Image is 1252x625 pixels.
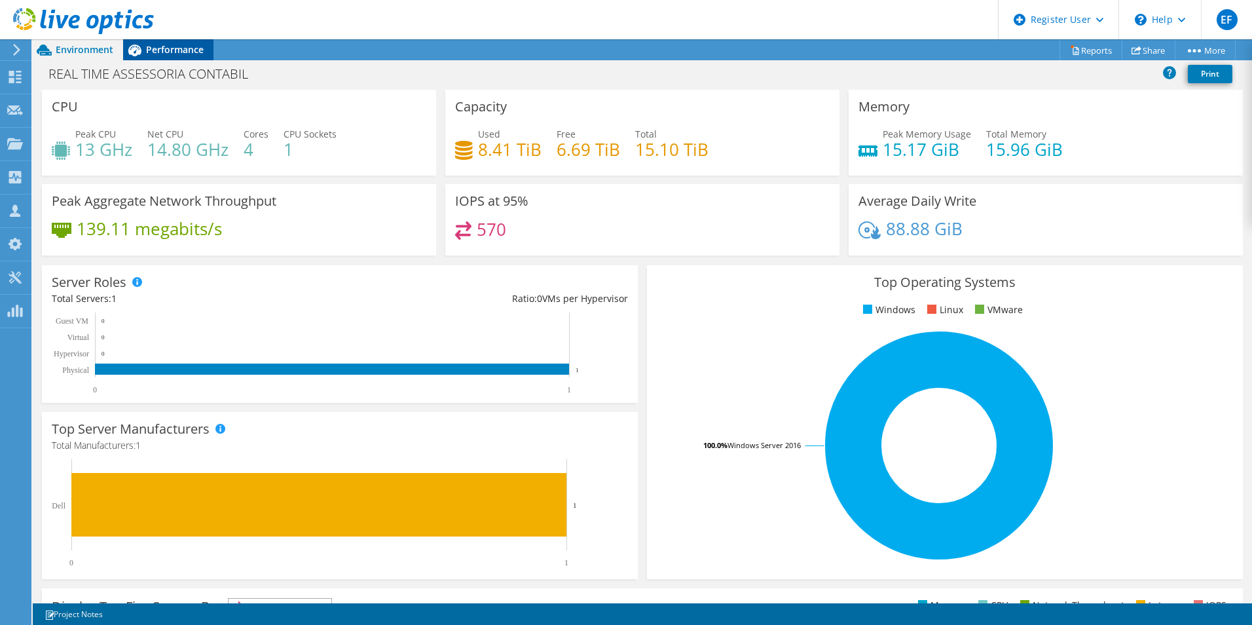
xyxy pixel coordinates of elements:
li: Linux [924,303,963,317]
h4: 1 [284,142,337,157]
h3: Top Server Manufacturers [52,422,210,436]
li: IOPS [1190,598,1226,613]
li: CPU [975,598,1008,613]
span: Total [635,128,657,140]
h3: Capacity [455,100,507,114]
h3: Average Daily Write [858,194,976,208]
h4: 139.11 megabits/s [77,221,222,236]
span: 1 [111,292,117,305]
h3: Memory [858,100,910,114]
span: Total Memory [986,128,1046,140]
h4: 15.10 TiB [635,142,709,157]
a: Print [1188,65,1232,83]
h4: 8.41 TiB [478,142,542,157]
span: 1 [136,439,141,451]
span: Used [478,128,500,140]
text: 0 [93,385,97,394]
li: Latency [1133,598,1182,613]
a: Project Notes [35,606,112,622]
h4: 570 [477,222,506,237]
h3: Peak Aggregate Network Throughput [52,194,276,208]
span: Cores [244,128,268,140]
h4: 4 [244,142,268,157]
text: 0 [101,334,105,341]
span: Environment [56,43,113,56]
text: 0 [69,558,73,567]
li: VMware [972,303,1023,317]
h1: REAL TIME ASSESSORIA CONTABIL [43,67,268,81]
div: Ratio: VMs per Hypervisor [340,292,628,306]
span: Peak Memory Usage [883,128,971,140]
h4: 14.80 GHz [147,142,229,157]
text: 1 [567,385,571,394]
text: Virtual [67,333,90,342]
h3: Top Operating Systems [657,275,1233,290]
a: Share [1122,40,1175,60]
span: 0 [537,292,542,305]
tspan: 100.0% [703,440,727,450]
text: 1 [564,558,568,567]
div: Total Servers: [52,292,340,306]
h3: IOPS at 95% [455,194,528,208]
text: Guest VM [56,316,88,326]
h4: Total Manufacturers: [52,438,628,453]
span: Net CPU [147,128,183,140]
text: 1 [573,501,577,509]
a: More [1175,40,1236,60]
text: 0 [101,318,105,324]
h4: 88.88 GiB [886,221,963,236]
h3: Server Roles [52,275,126,290]
li: Network Throughput [1017,598,1124,613]
h4: 6.69 TiB [557,142,620,157]
span: Performance [146,43,204,56]
tspan: Windows Server 2016 [727,440,801,450]
text: 1 [576,367,579,373]
span: Peak CPU [75,128,116,140]
h4: 15.96 GiB [986,142,1063,157]
h4: 13 GHz [75,142,132,157]
span: CPU Sockets [284,128,337,140]
svg: \n [1135,14,1147,26]
h4: 15.17 GiB [883,142,971,157]
text: Physical [62,366,89,375]
span: IOPS [229,599,331,615]
span: Free [557,128,576,140]
h3: CPU [52,100,78,114]
text: Dell [52,501,65,510]
a: Reports [1059,40,1122,60]
text: Hypervisor [54,349,89,358]
span: EF [1217,9,1238,30]
li: Memory [915,598,967,613]
text: 0 [101,350,105,357]
li: Windows [860,303,915,317]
